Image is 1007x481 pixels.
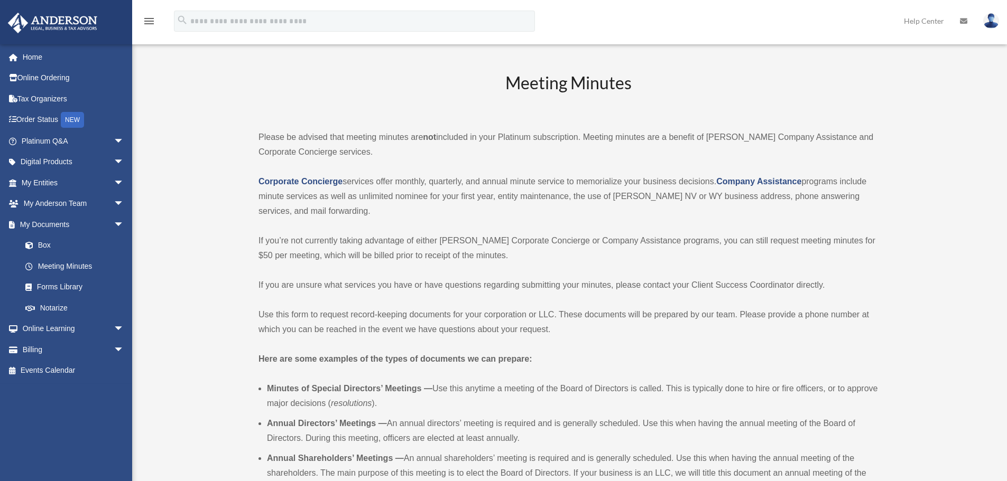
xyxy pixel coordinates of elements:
a: Billingarrow_drop_down [7,339,140,360]
i: search [177,14,188,26]
span: arrow_drop_down [114,339,135,361]
b: Annual Shareholders’ Meetings — [267,454,404,463]
div: NEW [61,112,84,128]
i: menu [143,15,155,27]
a: Box [15,235,140,256]
span: arrow_drop_down [114,318,135,340]
a: Tax Organizers [7,88,140,109]
a: Platinum Q&Aarrow_drop_down [7,130,140,152]
a: My Entitiesarrow_drop_down [7,172,140,193]
span: arrow_drop_down [114,214,135,235]
span: arrow_drop_down [114,193,135,215]
span: arrow_drop_down [114,130,135,152]
p: Use this form to request record-keeping documents for your corporation or LLC. These documents wi... [258,307,878,337]
li: An annual directors’ meeting is required and is generally scheduled. Use this when having the ann... [267,416,878,446]
p: If you are unsure what services you have or have questions regarding submitting your minutes, ple... [258,278,878,293]
b: Minutes of Special Directors’ Meetings — [267,384,432,393]
p: services offer monthly, quarterly, and annual minute service to memorialize your business decisio... [258,174,878,219]
b: Annual Directors’ Meetings — [267,419,387,428]
strong: Here are some examples of the types of documents we can prepare: [258,354,532,363]
a: Digital Productsarrow_drop_down [7,152,140,173]
strong: not [423,133,436,142]
a: Meeting Minutes [15,256,135,277]
a: My Anderson Teamarrow_drop_down [7,193,140,214]
img: User Pic [983,13,999,29]
p: Please be advised that meeting minutes are included in your Platinum subscription. Meeting minute... [258,130,878,159]
a: Online Ordering [7,68,140,89]
li: Use this anytime a meeting of the Board of Directors is called. This is typically done to hire or... [267,381,878,411]
span: arrow_drop_down [114,152,135,173]
h2: Meeting Minutes [258,71,878,115]
a: menu [143,18,155,27]
span: arrow_drop_down [114,172,135,194]
a: Notarize [15,297,140,318]
em: resolutions [331,399,372,408]
p: If you’re not currently taking advantage of either [PERSON_NAME] Corporate Concierge or Company A... [258,233,878,263]
img: Anderson Advisors Platinum Portal [5,13,100,33]
a: My Documentsarrow_drop_down [7,214,140,235]
a: Company Assistance [716,177,801,186]
a: Order StatusNEW [7,109,140,131]
a: Home [7,46,140,68]
a: Forms Library [15,277,140,298]
a: Corporate Concierge [258,177,343,186]
a: Online Learningarrow_drop_down [7,318,140,339]
a: Events Calendar [7,360,140,381]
